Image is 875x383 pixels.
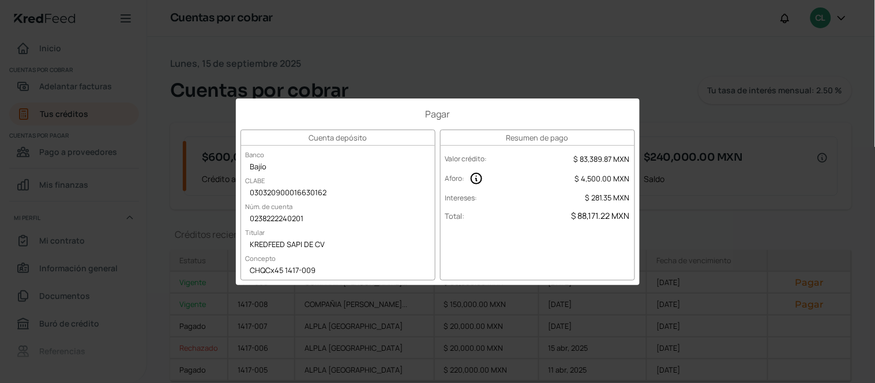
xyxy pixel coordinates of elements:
div: 030320900016630162 [241,185,435,202]
label: Concepto [241,249,281,267]
label: Núm. de cuenta [241,198,298,215]
h3: Resumen de pago [441,130,634,146]
h3: Cuenta depósito [241,130,435,146]
label: Total : [445,211,465,221]
div: KREDFEED SAPI DE CV [241,237,435,254]
label: Titular [241,223,270,241]
span: $ 88,171.22 MXN [572,210,630,221]
label: Banco [241,146,269,164]
span: $ 281.35 MXN [585,192,630,203]
span: $ 4,500.00 MXN [575,173,630,184]
span: $ 83,389.87 MXN [574,154,630,164]
label: Valor crédito : [445,154,487,164]
label: CLABE [241,172,270,189]
label: Intereses : [445,193,478,203]
div: CHQCx45 1417-009 [241,263,435,280]
div: 0238222240201 [241,211,435,228]
h1: Pagar [241,108,635,120]
div: Bajío [241,159,435,176]
label: Aforo : [445,173,465,183]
